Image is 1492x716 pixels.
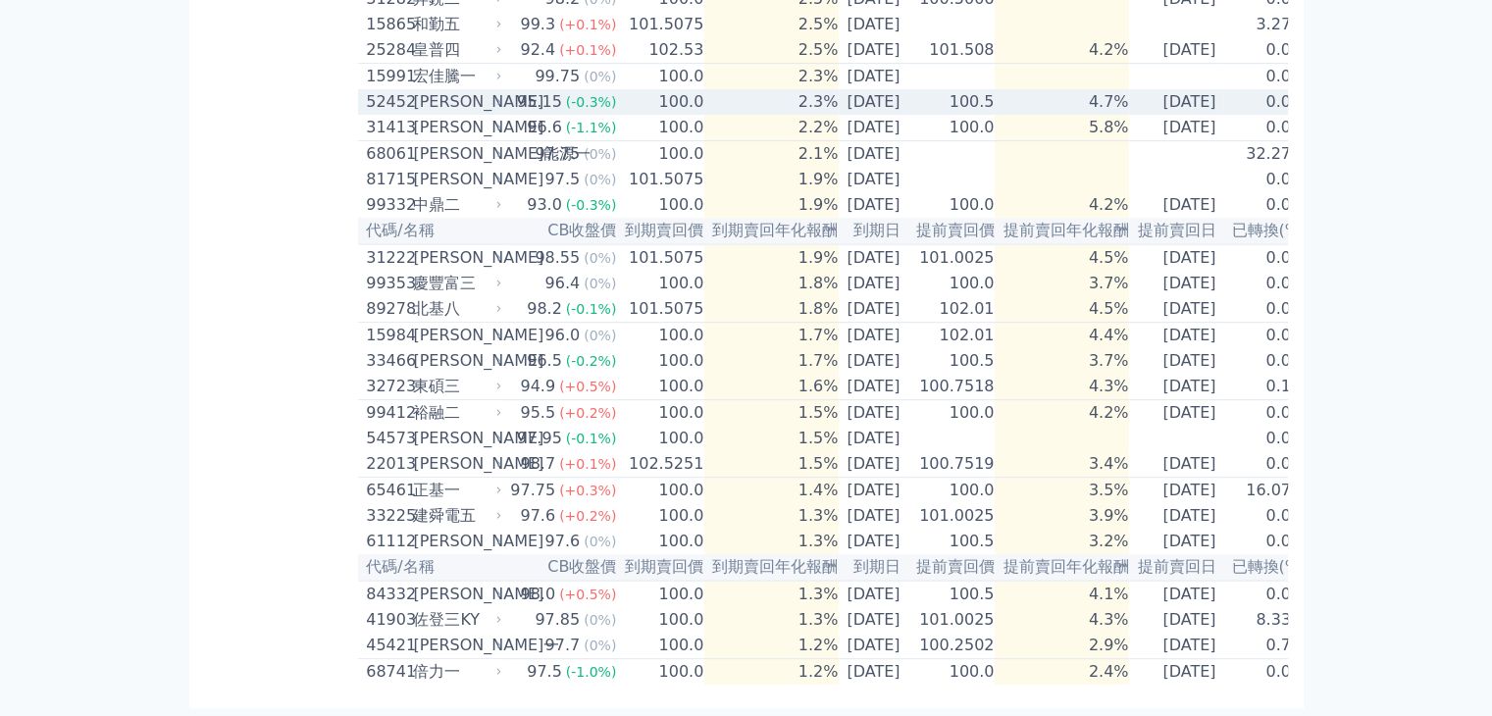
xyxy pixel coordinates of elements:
[566,94,617,110] span: (-0.3%)
[516,13,559,36] div: 99.3
[584,328,616,343] span: (0%)
[366,168,408,191] div: 81715
[839,607,907,633] td: [DATE]
[617,607,704,633] td: 100.0
[1223,323,1307,349] td: 0.0%
[358,218,505,244] th: 代碼/名稱
[839,296,907,323] td: [DATE]
[1223,296,1307,323] td: 0.0%
[704,37,839,64] td: 2.5%
[366,142,408,166] div: 68061
[413,38,497,62] div: 皇普四
[1129,607,1223,633] td: [DATE]
[413,530,497,553] div: [PERSON_NAME]
[617,64,704,90] td: 100.0
[366,660,408,684] div: 68741
[1223,503,1307,529] td: 0.0%
[366,90,408,114] div: 52452
[366,608,408,632] div: 41903
[995,244,1129,271] td: 4.5%
[1129,244,1223,271] td: [DATE]
[1223,426,1307,451] td: 0.0%
[523,349,566,373] div: 96.5
[366,479,408,502] div: 65461
[413,246,497,270] div: [PERSON_NAME]
[1129,192,1223,218] td: [DATE]
[617,89,704,115] td: 100.0
[995,323,1129,349] td: 4.4%
[995,271,1129,296] td: 3.7%
[617,323,704,349] td: 100.0
[505,554,617,581] th: CB收盤價
[584,69,616,84] span: (0%)
[541,272,585,295] div: 96.4
[584,172,616,187] span: (0%)
[413,634,497,657] div: [PERSON_NAME]一
[516,583,559,606] div: 98.0
[995,296,1129,323] td: 4.5%
[366,401,408,425] div: 99412
[523,660,566,684] div: 97.5
[1129,323,1223,349] td: [DATE]
[413,142,497,166] div: [PERSON_NAME]能源一
[366,13,408,36] div: 15865
[1129,478,1223,504] td: [DATE]
[839,581,907,607] td: [DATE]
[366,375,408,398] div: 32723
[617,451,704,478] td: 102.5251
[995,89,1129,115] td: 4.7%
[584,276,616,291] span: (0%)
[566,301,617,317] span: (-0.1%)
[704,503,839,529] td: 1.3%
[995,503,1129,529] td: 3.9%
[366,427,408,450] div: 54573
[413,504,497,528] div: 建舜電五
[1223,12,1307,37] td: 3.27%
[1223,115,1307,141] td: 0.0%
[704,115,839,141] td: 2.2%
[566,120,617,135] span: (-1.1%)
[704,659,839,686] td: 1.2%
[704,89,839,115] td: 2.3%
[617,12,704,37] td: 101.5075
[413,479,497,502] div: 正基一
[366,246,408,270] div: 31222
[907,323,995,349] td: 102.01
[413,116,497,139] div: [PERSON_NAME]
[559,483,616,498] span: (+0.3%)
[413,193,497,217] div: 中鼎二
[366,504,408,528] div: 33225
[704,296,839,323] td: 1.8%
[839,348,907,374] td: [DATE]
[907,478,995,504] td: 100.0
[704,192,839,218] td: 1.9%
[1129,400,1223,427] td: [DATE]
[704,529,839,554] td: 1.3%
[704,323,839,349] td: 1.7%
[531,65,584,88] div: 99.75
[907,244,995,271] td: 101.0025
[1129,451,1223,478] td: [DATE]
[1129,218,1223,244] th: 提前賣回日
[704,478,839,504] td: 1.4%
[907,271,995,296] td: 100.0
[907,529,995,554] td: 100.5
[584,534,616,549] span: (0%)
[617,478,704,504] td: 100.0
[907,554,995,581] th: 提前賣回價
[584,612,616,628] span: (0%)
[839,192,907,218] td: [DATE]
[1129,115,1223,141] td: [DATE]
[541,530,585,553] div: 97.6
[617,37,704,64] td: 102.53
[1223,659,1307,686] td: 0.0%
[839,323,907,349] td: [DATE]
[559,456,616,472] span: (+0.1%)
[366,116,408,139] div: 31413
[541,168,585,191] div: 97.5
[366,583,408,606] div: 84332
[1223,374,1307,400] td: 0.1%
[839,89,907,115] td: [DATE]
[617,659,704,686] td: 100.0
[617,503,704,529] td: 100.0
